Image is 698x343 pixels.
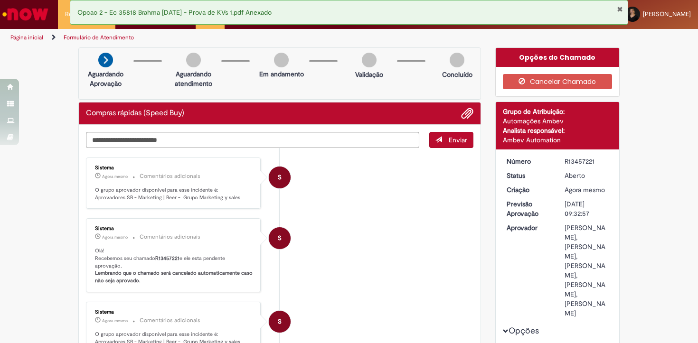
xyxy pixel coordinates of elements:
b: R13457221 [155,255,179,262]
div: Analista responsável: [503,126,613,135]
p: Aguardando atendimento [170,69,217,88]
time: 28/08/2025 11:33:10 [102,234,128,240]
div: [PERSON_NAME], [PERSON_NAME], [PERSON_NAME], [PERSON_NAME], [PERSON_NAME] [565,223,609,318]
small: Comentários adicionais [140,172,200,180]
dt: Criação [500,185,558,195]
a: Formulário de Atendimento [64,34,134,41]
img: img-circle-grey.png [450,53,464,67]
dt: Previsão Aprovação [500,199,558,218]
button: Adicionar anexos [461,107,473,120]
div: 28/08/2025 11:32:57 [565,185,609,195]
div: System [269,227,291,249]
span: Agora mesmo [102,318,128,324]
a: Página inicial [10,34,43,41]
div: Opções do Chamado [496,48,620,67]
p: Concluído [442,70,472,79]
img: img-circle-grey.png [186,53,201,67]
time: 28/08/2025 11:33:06 [102,318,128,324]
p: Em andamento [259,69,304,79]
small: Comentários adicionais [140,316,200,324]
img: arrow-next.png [98,53,113,67]
textarea: Digite sua mensagem aqui... [86,132,419,148]
p: O grupo aprovador disponível para esse incidente é: Aprovadores SB - Marketing | Beer - Grupo Mar... [95,186,253,201]
span: Agora mesmo [102,234,128,240]
dt: Número [500,157,558,166]
span: Requisições [65,9,98,19]
button: Fechar Notificação [617,5,623,13]
div: System [269,311,291,333]
span: Enviar [449,136,467,144]
span: S [278,166,282,189]
span: Agora mesmo [102,174,128,179]
div: Grupo de Atribuição: [503,107,613,116]
p: Olá! Recebemos seu chamado e ele esta pendente aprovação. [95,247,253,285]
div: R13457221 [565,157,609,166]
img: img-circle-grey.png [274,53,289,67]
img: img-circle-grey.png [362,53,377,67]
dt: Aprovador [500,223,558,232]
b: Lembrando que o chamado será cancelado automaticamente caso não seja aprovado. [95,269,254,284]
time: 28/08/2025 11:33:13 [102,174,128,179]
div: Aberto [565,171,609,180]
dt: Status [500,171,558,180]
div: Sistema [95,165,253,171]
span: [PERSON_NAME] [643,10,691,18]
time: 28/08/2025 11:32:57 [565,185,605,194]
span: Opcao 2 - Ec 35818 Brahma [DATE] - Prova de KVs 1.pdf Anexado [77,8,272,17]
small: Comentários adicionais [140,233,200,241]
div: Ambev Automation [503,135,613,145]
h2: Compras rápidas (Speed Buy) Histórico de tíquete [86,109,184,118]
div: System [269,167,291,188]
div: [DATE] 09:32:57 [565,199,609,218]
span: Agora mesmo [565,185,605,194]
img: ServiceNow [1,5,50,24]
p: Aguardando Aprovação [83,69,129,88]
button: Cancelar Chamado [503,74,613,89]
ul: Trilhas de página [7,29,458,46]
div: Sistema [95,226,253,232]
span: S [278,310,282,333]
div: Sistema [95,309,253,315]
span: S [278,227,282,250]
div: Automações Ambev [503,116,613,126]
p: Validação [355,70,383,79]
button: Enviar [429,132,473,148]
